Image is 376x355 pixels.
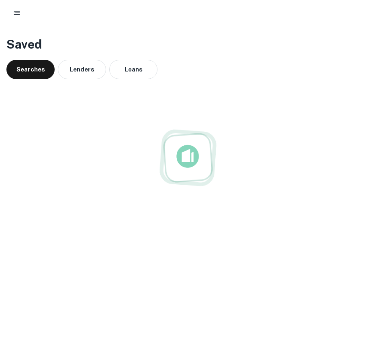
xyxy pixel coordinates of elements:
button: Lenders [58,60,106,79]
button: Searches [6,60,55,79]
button: Loans [109,60,157,79]
iframe: Chat Widget [336,291,376,329]
h3: Saved [6,35,370,53]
